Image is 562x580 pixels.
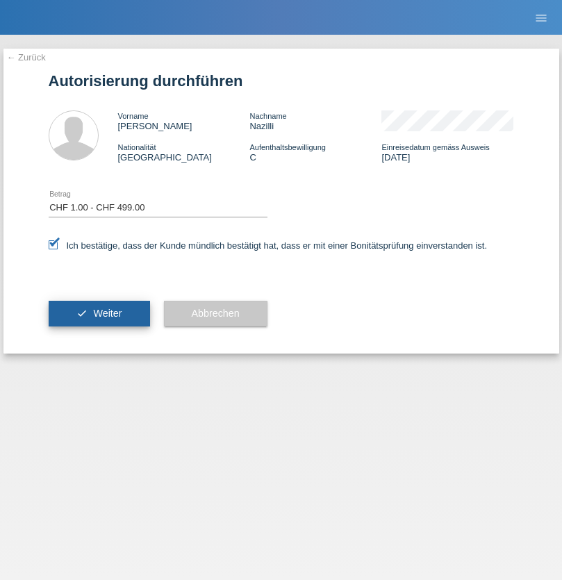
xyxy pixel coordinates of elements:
[164,301,267,327] button: Abbrechen
[192,308,240,319] span: Abbrechen
[118,112,149,120] span: Vorname
[381,143,489,151] span: Einreisedatum gemäss Ausweis
[249,143,325,151] span: Aufenthaltsbewilligung
[249,110,381,131] div: Nazilli
[249,112,286,120] span: Nachname
[381,142,513,163] div: [DATE]
[7,52,46,63] a: ← Zurück
[49,240,488,251] label: Ich bestätige, dass der Kunde mündlich bestätigt hat, dass er mit einer Bonitätsprüfung einversta...
[534,11,548,25] i: menu
[118,142,250,163] div: [GEOGRAPHIC_DATA]
[93,308,122,319] span: Weiter
[118,110,250,131] div: [PERSON_NAME]
[49,301,150,327] button: check Weiter
[76,308,88,319] i: check
[527,13,555,22] a: menu
[49,72,514,90] h1: Autorisierung durchführen
[249,142,381,163] div: C
[118,143,156,151] span: Nationalität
